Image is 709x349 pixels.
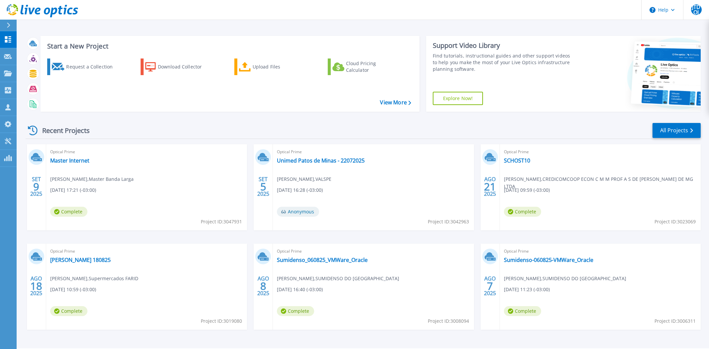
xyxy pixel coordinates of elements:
span: JTDOJ [691,4,702,15]
div: Request a Collection [66,60,119,73]
div: Find tutorials, instructional guides and other support videos to help you make the most of your L... [433,53,574,72]
a: [PERSON_NAME] 180825 [50,257,111,263]
div: Cloud Pricing Calculator [346,60,399,73]
span: [PERSON_NAME] , CREDICOMCOOP ECON C M M PROF A S DE [PERSON_NAME] DE MG LTDA [504,175,701,190]
div: SET 2025 [257,174,270,199]
span: Complete [50,306,87,316]
span: 18 [30,283,42,289]
span: [PERSON_NAME] , SUMIDENSO DO [GEOGRAPHIC_DATA] [504,275,626,282]
span: [PERSON_NAME] , VALSPE [277,175,331,183]
span: Project ID: 3006311 [654,317,696,325]
a: Master Internet [50,157,89,164]
span: 7 [487,283,493,289]
span: 8 [260,283,266,289]
div: AGO 2025 [484,174,496,199]
a: Sumidenso_060825_VMWare_Oracle [277,257,368,263]
div: SET 2025 [30,174,43,199]
span: Complete [504,306,541,316]
span: Project ID: 3019080 [201,317,242,325]
span: Optical Prime [50,248,243,255]
div: Support Video Library [433,41,574,50]
div: AGO 2025 [30,274,43,298]
span: [DATE] 16:40 (-03:00) [277,286,323,293]
span: Project ID: 3042963 [428,218,469,225]
span: Project ID: 3023069 [654,218,696,225]
span: Optical Prime [504,148,697,156]
a: Unimed Patos de Minas - 22072025 [277,157,365,164]
span: Complete [504,207,541,217]
a: Cloud Pricing Calculator [328,58,402,75]
span: Optical Prime [277,248,470,255]
a: All Projects [652,123,701,138]
h3: Start a New Project [47,43,411,50]
span: [PERSON_NAME] , SUMIDENSO DO [GEOGRAPHIC_DATA] [277,275,399,282]
span: 9 [33,184,39,189]
span: [PERSON_NAME] , Supermercados FARID [50,275,138,282]
span: Anonymous [277,207,319,217]
a: View More [380,99,411,106]
span: [DATE] 11:23 (-03:00) [504,286,550,293]
span: Optical Prime [504,248,697,255]
span: Optical Prime [50,148,243,156]
span: [DATE] 10:59 (-03:00) [50,286,96,293]
a: Upload Files [234,58,308,75]
span: [DATE] 17:21 (-03:00) [50,186,96,194]
span: Project ID: 3008094 [428,317,469,325]
span: Optical Prime [277,148,470,156]
div: Upload Files [253,60,306,73]
div: Recent Projects [26,122,99,139]
span: Project ID: 3047931 [201,218,242,225]
a: Sumidenso-060825-VMWare_Oracle [504,257,593,263]
a: Request a Collection [47,58,121,75]
span: [PERSON_NAME] , Master Banda Larga [50,175,134,183]
span: 5 [260,184,266,189]
span: 21 [484,184,496,189]
span: [DATE] 16:28 (-03:00) [277,186,323,194]
div: Download Collector [158,60,211,73]
span: Complete [50,207,87,217]
div: AGO 2025 [484,274,496,298]
span: [DATE] 09:59 (-03:00) [504,186,550,194]
div: AGO 2025 [257,274,270,298]
a: Download Collector [141,58,215,75]
a: Explore Now! [433,92,483,105]
span: Complete [277,306,314,316]
a: SCHOST10 [504,157,530,164]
